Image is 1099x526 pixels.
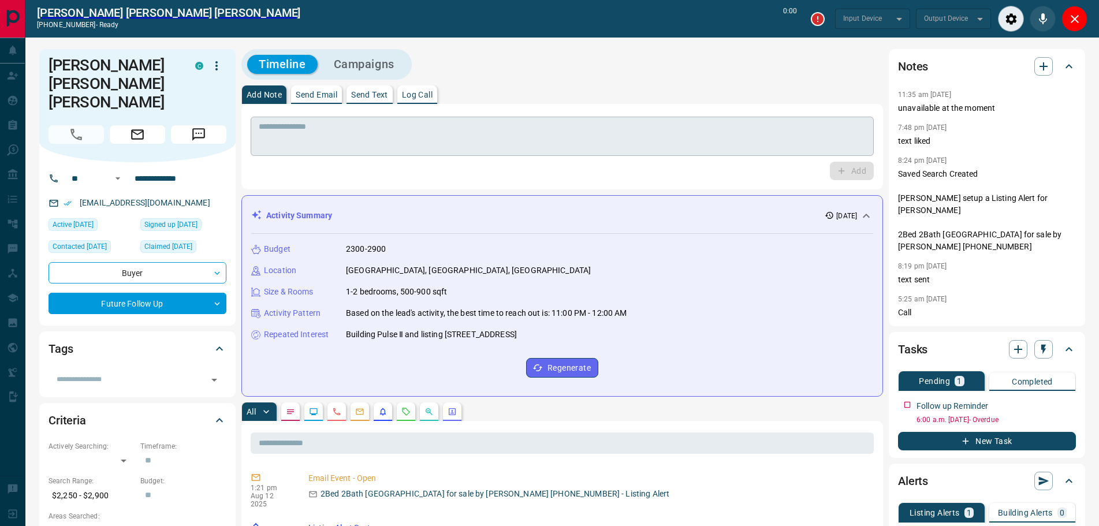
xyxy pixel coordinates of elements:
[49,240,135,256] div: Tue Aug 12 2025
[898,124,947,132] p: 7:48 pm [DATE]
[206,372,222,388] button: Open
[80,198,210,207] a: [EMAIL_ADDRESS][DOMAIN_NAME]
[49,411,86,430] h2: Criteria
[898,340,927,359] h2: Tasks
[967,509,971,517] p: 1
[898,91,951,99] p: 11:35 am [DATE]
[346,307,627,319] p: Based on the lead's activity, the best time to reach out is: 11:00 PM - 12:00 AM
[49,293,226,314] div: Future Follow Up
[448,407,457,416] svg: Agent Actions
[898,57,928,76] h2: Notes
[332,407,341,416] svg: Calls
[264,243,290,255] p: Budget
[247,91,282,99] p: Add Note
[49,218,135,234] div: Fri Jul 25 2025
[910,509,960,517] p: Listing Alerts
[140,240,226,256] div: Fri Jul 25 2025
[264,286,314,298] p: Size & Rooms
[526,358,598,378] button: Regenerate
[898,168,1076,253] p: Saved Search Created [PERSON_NAME] setup a Listing Alert for [PERSON_NAME] 2Bed 2Bath [GEOGRAPHIC...
[37,6,300,20] a: [PERSON_NAME] [PERSON_NAME] [PERSON_NAME]
[898,432,1076,450] button: New Task
[836,211,857,221] p: [DATE]
[251,205,873,226] div: Activity Summary[DATE]
[49,340,73,358] h2: Tags
[1012,378,1053,386] p: Completed
[898,262,947,270] p: 8:19 pm [DATE]
[898,102,1076,114] p: unavailable at the moment
[296,91,337,99] p: Send Email
[917,400,988,412] p: Follow up Reminder
[898,467,1076,495] div: Alerts
[321,488,669,500] p: 2Bed 2Bath [GEOGRAPHIC_DATA] for sale by [PERSON_NAME] [PHONE_NUMBER] - Listing Alert
[898,307,1076,319] p: Call
[140,476,226,486] p: Budget:
[49,476,135,486] p: Search Range:
[378,407,388,416] svg: Listing Alerts
[898,156,947,165] p: 8:24 pm [DATE]
[49,441,135,452] p: Actively Searching:
[919,377,950,385] p: Pending
[251,492,291,508] p: Aug 12 2025
[309,407,318,416] svg: Lead Browsing Activity
[247,55,318,74] button: Timeline
[264,264,296,277] p: Location
[266,210,332,222] p: Activity Summary
[346,329,517,341] p: Building Pulse Ⅱ and listing [STREET_ADDRESS]
[49,406,226,434] div: Criteria
[898,274,1076,286] p: text sent
[322,55,406,74] button: Campaigns
[346,243,386,255] p: 2300-2900
[140,218,226,234] div: Fri Jul 25 2025
[64,199,72,207] svg: Email Verified
[111,171,125,185] button: Open
[53,241,107,252] span: Contacted [DATE]
[53,219,94,230] span: Active [DATE]
[1060,509,1064,517] p: 0
[355,407,364,416] svg: Emails
[195,62,203,70] div: condos.ca
[401,407,411,416] svg: Requests
[308,472,869,484] p: Email Event - Open
[264,329,329,341] p: Repeated Interest
[351,91,388,99] p: Send Text
[49,56,178,111] h1: [PERSON_NAME] [PERSON_NAME] [PERSON_NAME]
[110,125,165,144] span: Email
[264,307,321,319] p: Activity Pattern
[917,415,1076,425] p: 6:00 a.m. [DATE] - Overdue
[1061,6,1087,32] div: Close
[171,125,226,144] span: Message
[898,135,1076,147] p: text liked
[998,509,1053,517] p: Building Alerts
[49,486,135,505] p: $2,250 - $2,900
[49,262,226,283] div: Buyer
[898,472,928,490] h2: Alerts
[49,125,104,144] span: Call
[37,20,300,30] p: [PHONE_NUMBER] -
[346,286,447,298] p: 1-2 bedrooms, 500-900 sqft
[140,441,226,452] p: Timeframe:
[144,241,192,252] span: Claimed [DATE]
[402,91,433,99] p: Log Call
[424,407,434,416] svg: Opportunities
[247,408,256,416] p: All
[49,335,226,363] div: Tags
[783,6,797,32] p: 0:00
[286,407,295,416] svg: Notes
[144,219,198,230] span: Signed up [DATE]
[898,295,947,303] p: 5:25 am [DATE]
[251,484,291,492] p: 1:21 pm
[49,511,226,521] p: Areas Searched:
[898,53,1076,80] div: Notes
[898,335,1076,363] div: Tasks
[1030,6,1056,32] div: Mute
[998,6,1024,32] div: Audio Settings
[99,21,119,29] span: ready
[957,377,962,385] p: 1
[346,264,591,277] p: [GEOGRAPHIC_DATA], [GEOGRAPHIC_DATA], [GEOGRAPHIC_DATA]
